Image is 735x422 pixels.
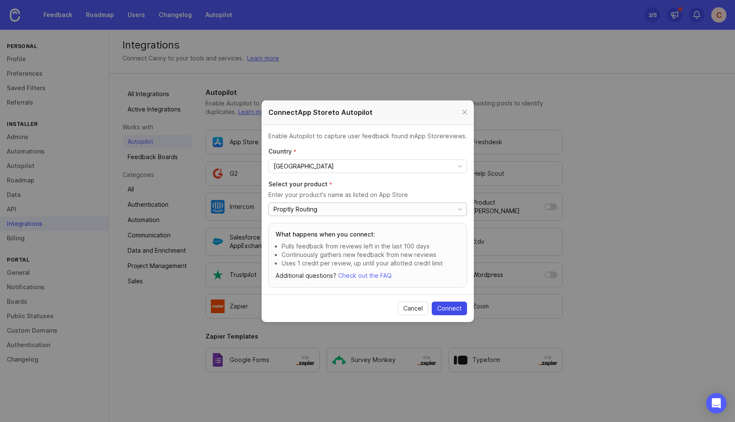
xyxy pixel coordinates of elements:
p: Continuously gathers new feedback from new reviews [282,251,460,259]
span: Connect App Store to Autopilot [268,108,373,117]
p: Uses 1 credit per review, up until your allotted credit limit [282,259,460,268]
div: toggle menu [268,202,467,216]
p: Enter your product's name as listed on App Store [268,191,467,199]
svg: toggle icon [453,206,467,213]
p: Pulls feedback from reviews left in the last 100 days [282,242,460,251]
h3: What happens when you connect: [276,230,460,239]
span: Cancel [403,304,423,313]
svg: toggle icon [453,163,467,170]
a: Check out the FAQ [338,272,392,279]
span: Connect [437,304,462,313]
button: Connect [432,302,467,315]
p: Select your product [268,180,467,189]
button: Cancel [398,302,428,315]
p: Country [268,147,467,156]
input: Norway [273,162,449,171]
input: Proptly Routing [273,205,449,214]
div: toggle menu [268,160,467,173]
div: Open Intercom Messenger [706,393,726,413]
p: Additional questions? [276,271,460,280]
p: Enable Autopilot to capture user feedback found in App Store reviews. [268,132,467,140]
